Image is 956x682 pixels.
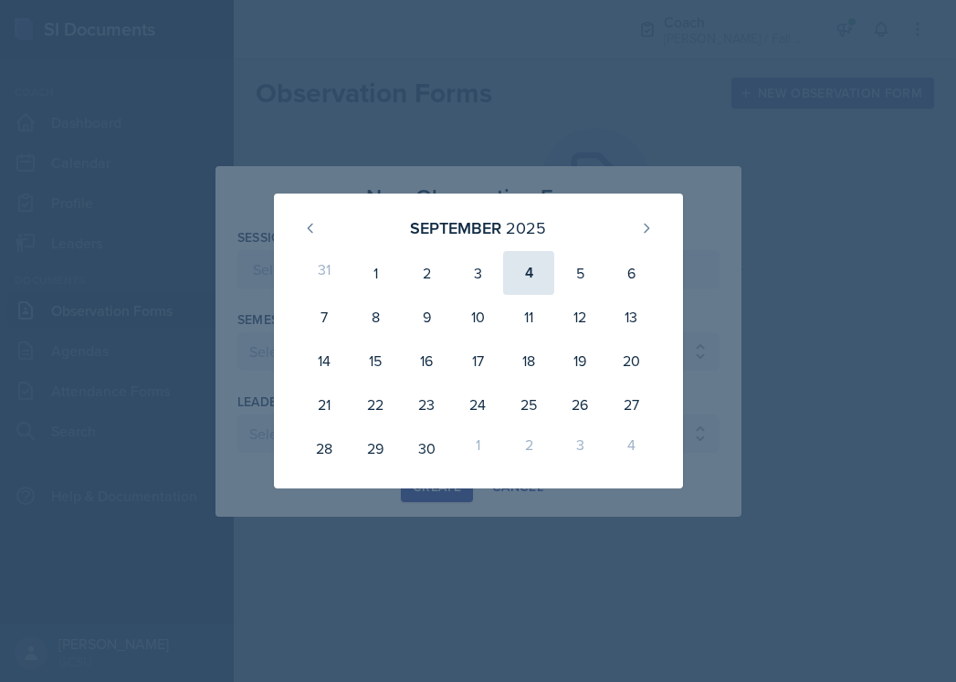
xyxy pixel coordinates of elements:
[401,295,452,339] div: 9
[554,383,605,426] div: 26
[554,251,605,295] div: 5
[299,426,351,470] div: 28
[452,295,503,339] div: 10
[503,251,554,295] div: 4
[503,383,554,426] div: 25
[452,383,503,426] div: 24
[605,426,657,470] div: 4
[401,339,452,383] div: 16
[605,251,657,295] div: 6
[554,339,605,383] div: 19
[452,339,503,383] div: 17
[299,383,351,426] div: 21
[350,295,401,339] div: 8
[452,251,503,295] div: 3
[350,251,401,295] div: 1
[554,426,605,470] div: 3
[350,426,401,470] div: 29
[605,383,657,426] div: 27
[554,295,605,339] div: 12
[401,383,452,426] div: 23
[350,339,401,383] div: 15
[503,426,554,470] div: 2
[350,383,401,426] div: 22
[503,339,554,383] div: 18
[503,295,554,339] div: 11
[299,295,351,339] div: 7
[401,251,452,295] div: 2
[506,215,546,240] div: 2025
[299,251,351,295] div: 31
[605,339,657,383] div: 20
[299,339,351,383] div: 14
[410,215,501,240] div: September
[605,295,657,339] div: 13
[452,426,503,470] div: 1
[401,426,452,470] div: 30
